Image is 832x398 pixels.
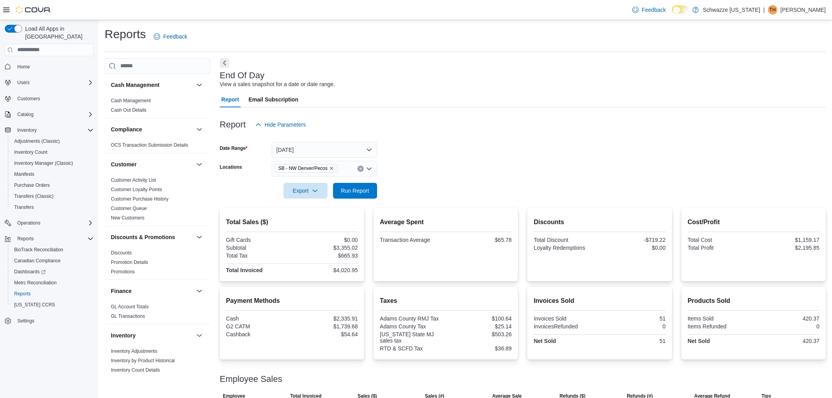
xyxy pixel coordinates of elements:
[688,315,752,322] div: Items Sold
[534,315,598,322] div: Invoices Sold
[11,203,37,212] a: Transfers
[447,345,512,352] div: $36.89
[14,193,53,199] span: Transfers (Classic)
[195,125,204,134] button: Compliance
[333,183,377,199] button: Run Report
[14,125,94,135] span: Inventory
[226,323,291,330] div: G2 CATM
[293,252,358,259] div: $665.93
[380,217,512,227] h2: Average Spent
[111,313,145,319] a: GL Transactions
[105,26,146,42] h1: Reports
[755,245,819,251] div: $2,195.85
[17,318,34,324] span: Settings
[111,233,175,241] h3: Discounts & Promotions
[763,5,765,15] p: |
[220,80,335,88] div: View a sales snapshot for a date or date range.
[163,33,187,41] span: Feedback
[220,58,229,68] button: Next
[111,187,162,192] a: Customer Loyalty Points
[11,256,64,265] a: Canadian Compliance
[111,250,132,256] a: Discounts
[534,245,598,251] div: Loyalty Redemptions
[293,323,358,330] div: $1,739.68
[11,136,94,146] span: Adjustments (Classic)
[14,94,43,103] a: Customers
[642,6,666,14] span: Feedback
[293,267,358,273] div: $4,020.95
[221,92,239,107] span: Report
[8,191,97,202] button: Transfers (Classic)
[14,62,94,72] span: Home
[111,196,169,202] a: Customer Purchase History
[111,269,135,275] a: Promotions
[105,96,210,118] div: Cash Management
[111,215,144,221] a: New Customers
[14,234,37,243] button: Reports
[447,323,512,330] div: $25.14
[111,98,151,103] a: Cash Management
[111,81,160,89] h3: Cash Management
[111,367,160,373] span: Inventory Count Details
[105,140,210,153] div: Compliance
[111,287,132,295] h3: Finance
[220,145,248,151] label: Date Range
[14,280,57,286] span: Metrc Reconciliation
[380,331,444,344] div: [US_STATE] State MJ sales tax
[111,304,149,310] span: GL Account Totals
[11,245,94,254] span: BioTrack Reconciliation
[105,248,210,280] div: Discounts & Promotions
[111,186,162,193] span: Customer Loyalty Points
[755,315,819,322] div: 420.37
[534,338,556,344] strong: Net Sold
[380,315,444,322] div: Adams County RMJ Tax
[8,202,97,213] button: Transfers
[11,278,94,287] span: Metrc Reconciliation
[14,171,34,177] span: Manifests
[8,244,97,255] button: BioTrack Reconciliation
[220,71,265,80] h3: End Of Day
[111,160,193,168] button: Customer
[534,217,665,227] h2: Discounts
[111,107,147,113] span: Cash Out Details
[8,158,97,169] button: Inventory Manager (Classic)
[11,278,60,287] a: Metrc Reconciliation
[111,348,157,354] a: Inventory Adjustments
[8,255,97,266] button: Canadian Compliance
[8,266,97,277] a: Dashboards
[14,182,50,188] span: Purchase Orders
[11,267,49,276] a: Dashboards
[226,331,291,337] div: Cashback
[111,332,193,339] button: Inventory
[447,315,512,322] div: $100.64
[22,25,94,41] span: Load All Apps in [GEOGRAPHIC_DATA]
[17,64,30,70] span: Home
[11,158,76,168] a: Inventory Manager (Classic)
[8,147,97,158] button: Inventory Count
[11,170,37,179] a: Manifests
[769,5,776,15] span: TH
[220,120,246,129] h3: Report
[11,147,51,157] a: Inventory Count
[111,233,193,241] button: Discounts & Promotions
[195,286,204,296] button: Finance
[278,164,328,172] span: SB - NW Denver/Pecos
[755,338,819,344] div: 420.37
[11,181,94,190] span: Purchase Orders
[688,323,752,330] div: Items Refunded
[111,332,136,339] h3: Inventory
[195,80,204,90] button: Cash Management
[2,61,97,72] button: Home
[14,316,37,326] a: Settings
[8,288,97,299] button: Reports
[11,147,94,157] span: Inventory Count
[768,5,777,15] div: TJ Holt
[111,142,188,148] span: OCS Transaction Submission Details
[8,277,97,288] button: Metrc Reconciliation
[288,183,323,199] span: Export
[105,175,210,226] div: Customer
[11,192,57,201] a: Transfers (Classic)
